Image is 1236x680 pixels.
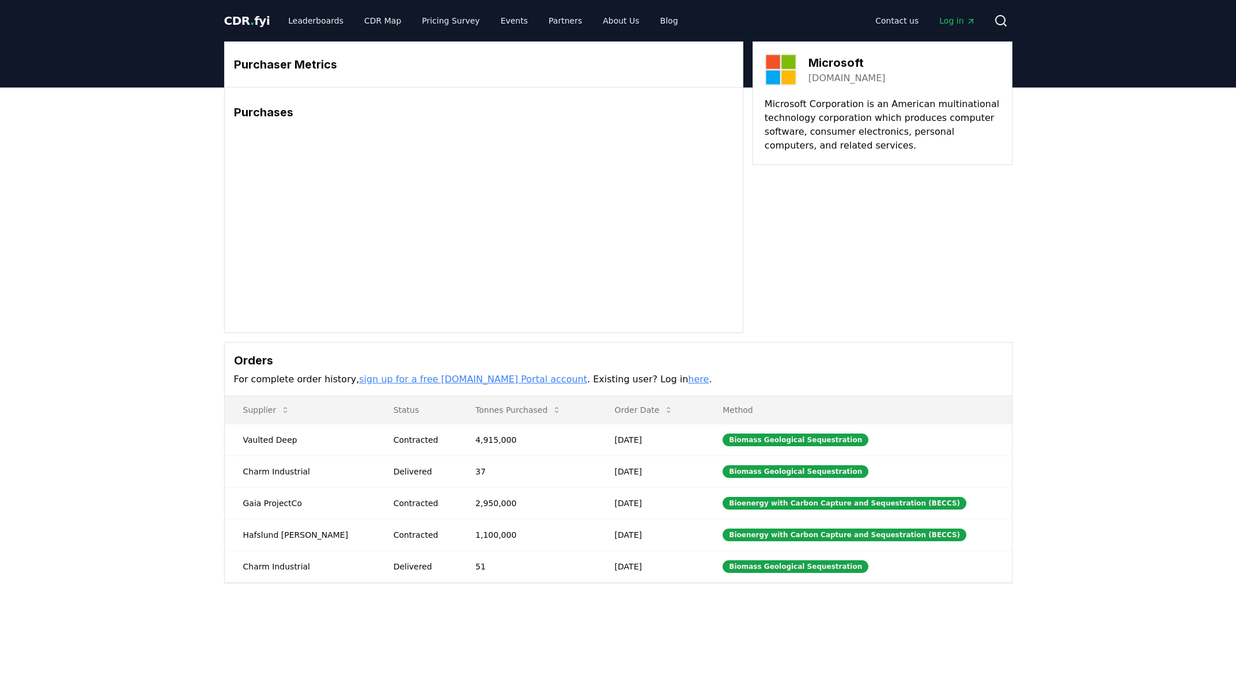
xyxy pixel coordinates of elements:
td: Hafslund [PERSON_NAME] [225,519,375,550]
div: Bioenergy with Carbon Capture and Sequestration (BECCS) [723,529,966,541]
button: Order Date [606,398,683,421]
td: 51 [457,550,596,582]
td: 1,100,000 [457,519,596,550]
div: Delivered [394,466,448,477]
button: Tonnes Purchased [466,398,570,421]
td: [DATE] [596,487,705,519]
p: Microsoft Corporation is an American multinational technology corporation which produces computer... [765,97,1000,153]
td: Charm Industrial [225,550,375,582]
a: [DOMAIN_NAME] [808,71,886,85]
button: Supplier [234,398,300,421]
td: [DATE] [596,519,705,550]
p: Status [384,404,448,416]
td: Gaia ProjectCo [225,487,375,519]
div: Contracted [394,529,448,541]
img: Microsoft-logo [765,54,797,86]
a: Log in [930,10,984,31]
span: Log in [939,15,975,26]
a: Partners [539,10,591,31]
div: Contracted [394,434,448,446]
h3: Purchaser Metrics [234,56,734,73]
h3: Microsoft [808,54,886,71]
nav: Main [866,10,984,31]
td: 2,950,000 [457,487,596,519]
nav: Main [279,10,687,31]
div: Biomass Geological Sequestration [723,434,868,446]
div: Bioenergy with Carbon Capture and Sequestration (BECCS) [723,497,966,510]
p: For complete order history, . Existing user? Log in . [234,373,1003,386]
a: Blog [651,10,687,31]
div: Delivered [394,561,448,572]
td: Vaulted Deep [225,424,375,455]
div: Biomass Geological Sequestration [723,465,868,478]
h3: Purchases [234,104,734,121]
a: About Us [594,10,648,31]
a: here [688,374,709,385]
a: sign up for a free [DOMAIN_NAME] Portal account [359,374,587,385]
a: Events [492,10,537,31]
a: CDR Map [355,10,410,31]
td: [DATE] [596,455,705,487]
a: CDR.fyi [224,13,270,29]
span: . [250,14,254,28]
td: 37 [457,455,596,487]
a: Contact us [866,10,928,31]
a: Pricing Survey [413,10,489,31]
div: Biomass Geological Sequestration [723,560,868,573]
td: 4,915,000 [457,424,596,455]
span: CDR fyi [224,14,270,28]
td: [DATE] [596,550,705,582]
h3: Orders [234,352,1003,369]
a: Leaderboards [279,10,353,31]
div: Contracted [394,497,448,509]
td: Charm Industrial [225,455,375,487]
td: [DATE] [596,424,705,455]
p: Method [713,404,1002,416]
